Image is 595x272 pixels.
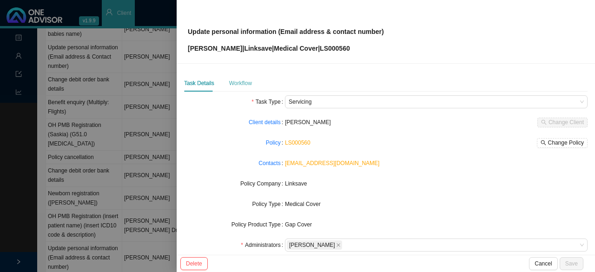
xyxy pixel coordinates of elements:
span: search [541,140,546,146]
a: Client details [249,118,281,127]
span: Servicing [289,96,584,108]
span: Delete [186,259,202,268]
button: Change Client [537,118,588,127]
label: Policy Type [252,198,285,211]
button: Save [560,257,583,270]
label: Administrators [241,239,285,252]
p: Update personal information (Email address & contact number) [188,27,384,37]
span: Change Policy [548,138,584,147]
a: LS000560 [285,139,311,146]
div: Workflow [229,79,252,88]
span: close [336,243,341,247]
span: Medical Cover [274,45,318,52]
span: [PERSON_NAME] [285,119,331,126]
span: Gap Cover [285,221,312,228]
span: Medical Cover [285,201,321,207]
p: [PERSON_NAME] | | | LS000560 [188,43,384,53]
span: Sarah-Lee Clements [287,240,342,250]
label: Task Type [251,95,285,108]
button: Change Policy [537,138,588,148]
a: Contacts [258,159,280,168]
button: Cancel [529,257,557,270]
a: Policy [266,138,281,147]
span: Linksave [285,180,307,187]
div: Task Details [184,79,214,88]
label: Policy Product Type [231,218,285,231]
span: Linksave [244,45,272,52]
button: Delete [180,257,208,270]
a: [EMAIL_ADDRESS][DOMAIN_NAME] [285,160,379,166]
span: Cancel [535,259,552,268]
label: Policy Company [240,177,285,190]
span: [PERSON_NAME] [289,241,335,249]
